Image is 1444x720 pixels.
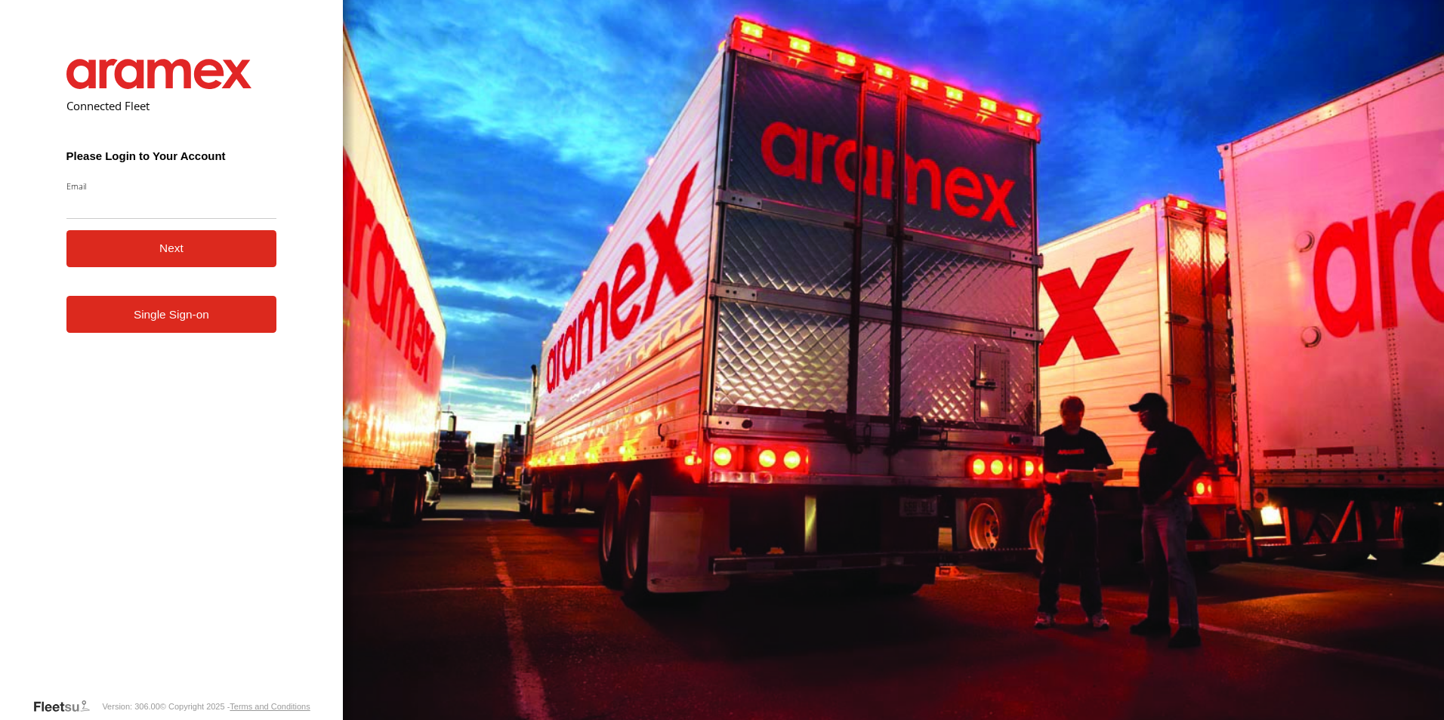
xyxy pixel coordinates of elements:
[32,699,102,714] a: Visit our Website
[66,296,277,333] a: Single Sign-on
[102,702,159,711] div: Version: 306.00
[160,702,310,711] div: © Copyright 2025 -
[66,98,277,113] h2: Connected Fleet
[66,59,252,89] img: Aramex
[66,149,277,162] h3: Please Login to Your Account
[230,702,310,711] a: Terms and Conditions
[66,180,277,192] label: Email
[66,230,277,267] button: Next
